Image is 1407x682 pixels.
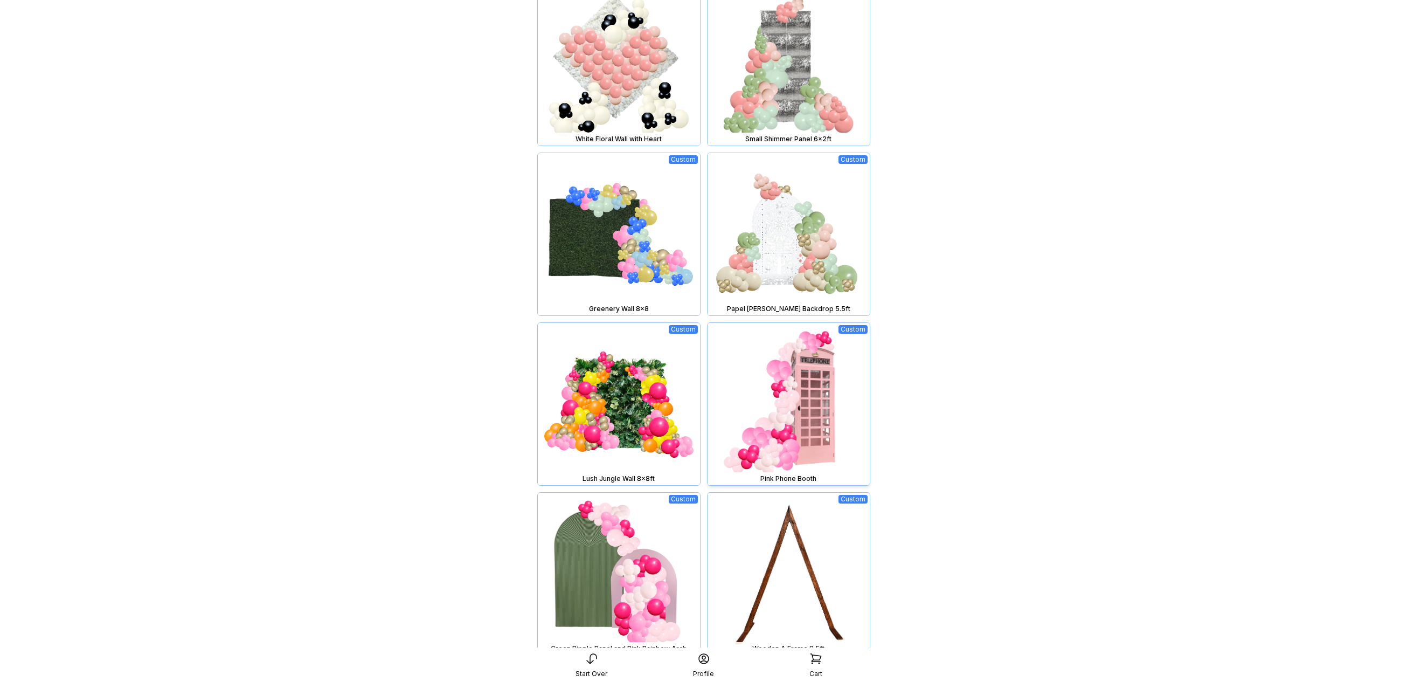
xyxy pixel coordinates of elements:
[838,155,868,164] div: Custom
[669,155,698,164] div: Custom
[540,305,698,313] div: Greenery Wall 8x8
[838,325,868,334] div: Custom
[809,670,822,678] div: Cart
[540,644,698,653] div: Green Ripple Panel and Pink Rainbow Arch
[538,323,700,485] img: Lush Jungle Wall 8x8ft
[708,323,870,485] img: Pink Phone Booth
[540,135,698,143] div: White Floral Wall with Heart
[693,670,714,678] div: Profile
[710,135,868,143] div: Small Shimmer Panel 6x2ft
[538,153,700,315] img: Greenery Wall 8x8
[669,325,698,334] div: Custom
[710,644,868,653] div: Wooden A Frame 8.5ft
[538,493,700,655] img: Green Ripple Panel and Pink Rainbow Arch
[710,305,868,313] div: Papel [PERSON_NAME] Backdrop 5.5ft
[576,670,607,678] div: Start Over
[710,474,868,483] div: Pink Phone Booth
[669,495,698,504] div: Custom
[838,495,868,504] div: Custom
[708,493,870,655] img: Wooden A Frame 8.5ft
[540,474,698,483] div: Lush Jungle Wall 8x8ft
[708,153,870,315] img: Papel Picado Backdrop 5.5ft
